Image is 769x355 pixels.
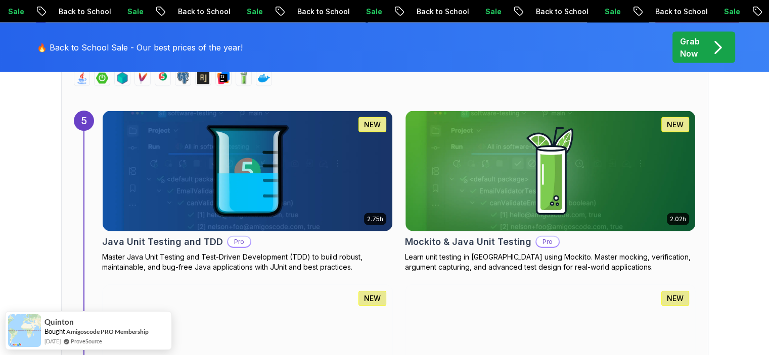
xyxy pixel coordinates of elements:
p: Learn unit testing in [GEOGRAPHIC_DATA] using Mockito. Master mocking, verification, argument cap... [405,252,696,272]
p: Back to School [644,7,713,17]
img: docker logo [258,72,270,84]
img: postgres logo [177,72,189,84]
img: intellij logo [217,72,230,84]
p: Sale [474,7,507,17]
p: Grab Now [680,35,700,60]
p: Sale [594,7,626,17]
span: Bought [44,327,65,335]
img: junit logo [157,72,169,84]
a: Amigoscode PRO Membership [66,328,149,335]
div: 5 [74,111,94,131]
a: ProveSource [71,337,102,345]
p: Master Java Unit Testing and Test-Driven Development (TDD) to build robust, maintainable, and bug... [102,252,393,272]
p: 2.02h [670,215,686,223]
p: Pro [228,237,250,247]
img: provesource social proof notification image [8,314,41,347]
p: Back to School [286,7,355,17]
img: testcontainers logo [116,72,128,84]
img: java logo [76,72,88,84]
p: Back to School [48,7,116,17]
p: 🔥 Back to School Sale - Our best prices of the year! [37,41,243,54]
p: Pro [536,237,559,247]
span: Quinton [44,318,74,326]
a: Java Unit Testing and TDD card2.75hNEWJava Unit Testing and TDDProMaster Java Unit Testing and Te... [102,111,393,272]
img: maven logo [137,72,149,84]
a: Mockito & Java Unit Testing card2.02hNEWMockito & Java Unit TestingProLearn unit testing in [GEOG... [405,111,696,272]
img: spring-boot logo [96,72,108,84]
img: assertj logo [197,72,209,84]
p: Sale [236,7,268,17]
p: NEW [364,120,381,130]
p: Back to School [167,7,236,17]
h2: Mockito & Java Unit Testing [405,235,531,249]
p: Back to School [525,7,594,17]
p: NEW [667,293,684,303]
h2: Java Unit Testing and TDD [102,235,223,249]
img: Mockito & Java Unit Testing card [405,111,695,231]
img: Java Unit Testing and TDD card [103,111,392,231]
p: Sale [116,7,149,17]
p: Sale [355,7,387,17]
p: Sale [713,7,745,17]
p: NEW [364,293,381,303]
p: NEW [667,120,684,130]
img: mockito logo [238,72,250,84]
span: [DATE] [44,337,61,345]
p: 2.75h [367,215,383,223]
p: Back to School [405,7,474,17]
